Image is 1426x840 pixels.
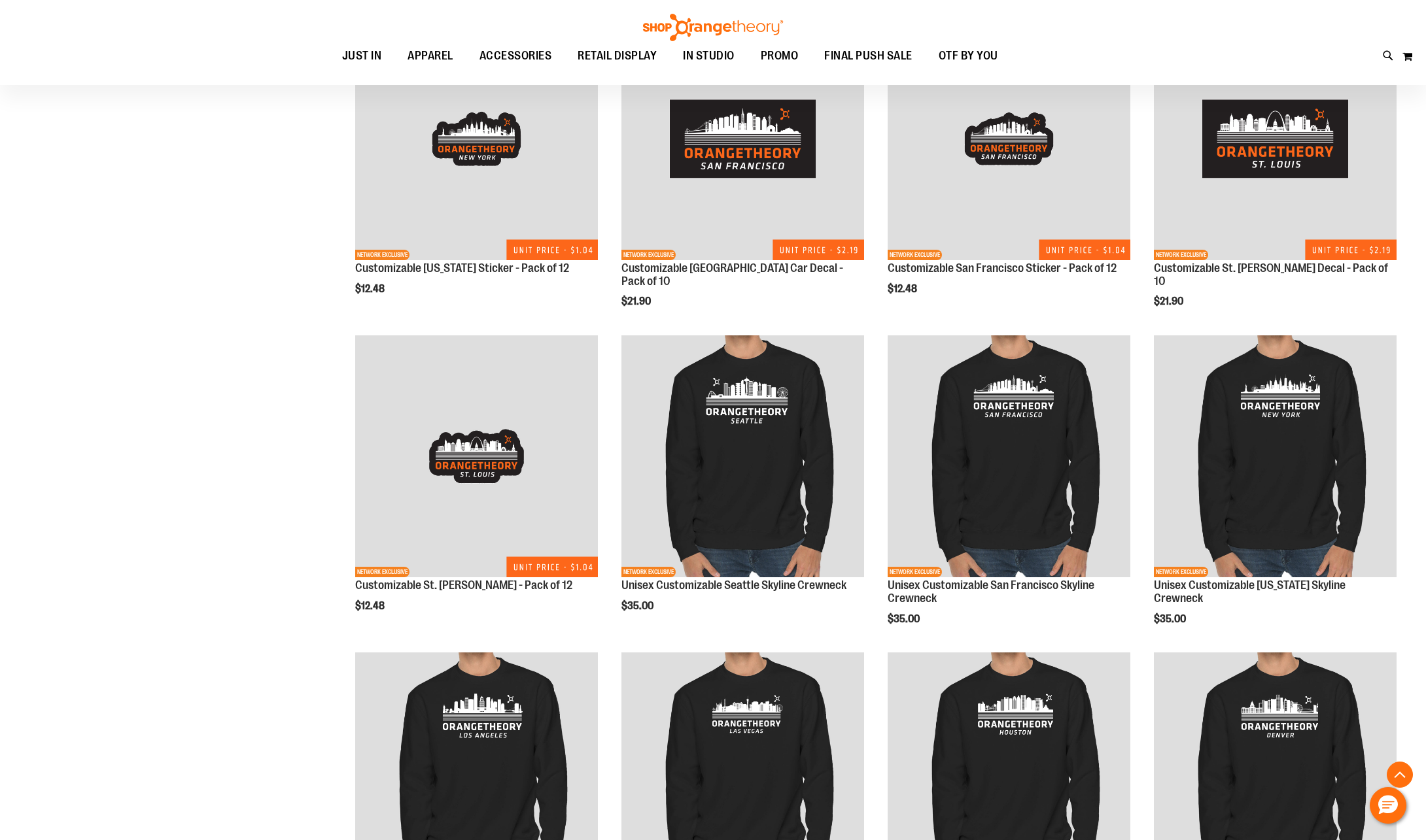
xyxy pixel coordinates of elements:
[355,18,598,262] a: Product image for Customizable New York Sticker - 12 PKNETWORK EXCLUSIVE
[1370,787,1406,824] button: Hello, have a question? Let’s chat.
[1154,567,1208,577] span: NETWORK EXCLUSIVE
[761,41,799,71] span: PROMO
[355,335,598,578] img: Product image for Customizable St. Louis Sticker - 12 PK
[888,335,1130,580] a: Product image for Unisex Customizable San Francisco Skyline CrewneckNETWORK EXCLUSIVE
[621,335,864,578] img: Product image for Unisex Customizable Seattle Skyline Crewneck
[355,250,409,260] span: NETWORK EXCLUSIVE
[621,261,843,288] a: Customizable [GEOGRAPHIC_DATA] Car Decal - Pack of 10
[349,329,604,646] div: product
[1154,261,1388,288] a: Customizable St. [PERSON_NAME] Decal - Pack of 10
[1154,613,1188,625] span: $35.00
[621,295,653,307] span: $21.90
[621,18,864,262] a: Product image for Customizable San Francisco Car Decal - 10 PKNETWORK EXCLUSIVE
[621,335,864,580] a: Product image for Unisex Customizable Seattle Skyline CrewneckNETWORK EXCLUSIVE
[888,283,919,295] span: $12.48
[888,18,1130,260] img: Product image for Customizable San Francisco Sticker - 12 PK
[355,335,598,580] a: Product image for Customizable St. Louis Sticker - 12 PKNETWORK EXCLUSIVE
[565,41,670,71] a: RETAIL DISPLAY
[888,567,942,577] span: NETWORK EXCLUSIVE
[888,261,1117,275] a: Customizable San Francisco Sticker - Pack of 12
[355,283,387,295] span: $12.48
[683,41,735,71] span: IN STUDIO
[824,41,913,71] span: FINAL PUSH SALE
[355,18,598,260] img: Product image for Customizable New York Sticker - 12 PK
[1154,18,1397,260] img: Product image for Customizable St. Louis Car Decal - 10 PK
[621,567,676,577] span: NETWORK EXCLUSIVE
[355,579,572,592] a: Customizable St. [PERSON_NAME] - Pack of 12
[1154,295,1185,307] span: $21.90
[1154,579,1346,605] a: Unisex Customizable [US_STATE] Skyline Crewneck
[1154,250,1208,260] span: NETWORK EXCLUSIVE
[342,41,382,71] span: JUST IN
[939,41,998,71] span: OTF BY YOU
[355,600,387,612] span: $12.48
[881,11,1137,328] div: product
[881,329,1137,658] div: product
[621,579,846,592] a: Unisex Customizable Seattle Skyline Crewneck
[888,250,942,260] span: NETWORK EXCLUSIVE
[578,41,657,71] span: RETAIL DISPLAY
[888,335,1130,578] img: Product image for Unisex Customizable San Francisco Skyline Crewneck
[811,41,926,71] a: FINAL PUSH SALE
[329,41,395,71] a: JUST IN
[615,329,871,646] div: product
[670,41,748,71] a: IN STUDIO
[888,579,1094,605] a: Unisex Customizable San Francisco Skyline Crewneck
[355,261,569,275] a: Customizable [US_STATE] Sticker - Pack of 12
[349,11,604,328] div: product
[394,41,466,71] a: APPAREL
[1154,335,1397,580] a: Product image for Unisex Customizable New York Skyline CrewneckNETWORK EXCLUSIVE
[621,18,864,260] img: Product image for Customizable San Francisco Car Decal - 10 PK
[748,41,812,71] a: PROMO
[888,613,922,625] span: $35.00
[479,41,552,71] span: ACCESSORIES
[466,41,565,71] a: ACCESSORIES
[1147,11,1403,341] div: product
[888,18,1130,262] a: Product image for Customizable San Francisco Sticker - 12 PKNETWORK EXCLUSIVE
[621,600,655,612] span: $35.00
[1154,18,1397,262] a: Product image for Customizable St. Louis Car Decal - 10 PKNETWORK EXCLUSIVE
[1147,329,1403,658] div: product
[1387,762,1413,788] button: Back To Top
[926,41,1011,71] a: OTF BY YOU
[408,41,453,71] span: APPAREL
[621,250,676,260] span: NETWORK EXCLUSIVE
[615,11,871,341] div: product
[641,14,785,41] img: Shop Orangetheory
[1154,335,1397,578] img: Product image for Unisex Customizable New York Skyline Crewneck
[355,567,409,577] span: NETWORK EXCLUSIVE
